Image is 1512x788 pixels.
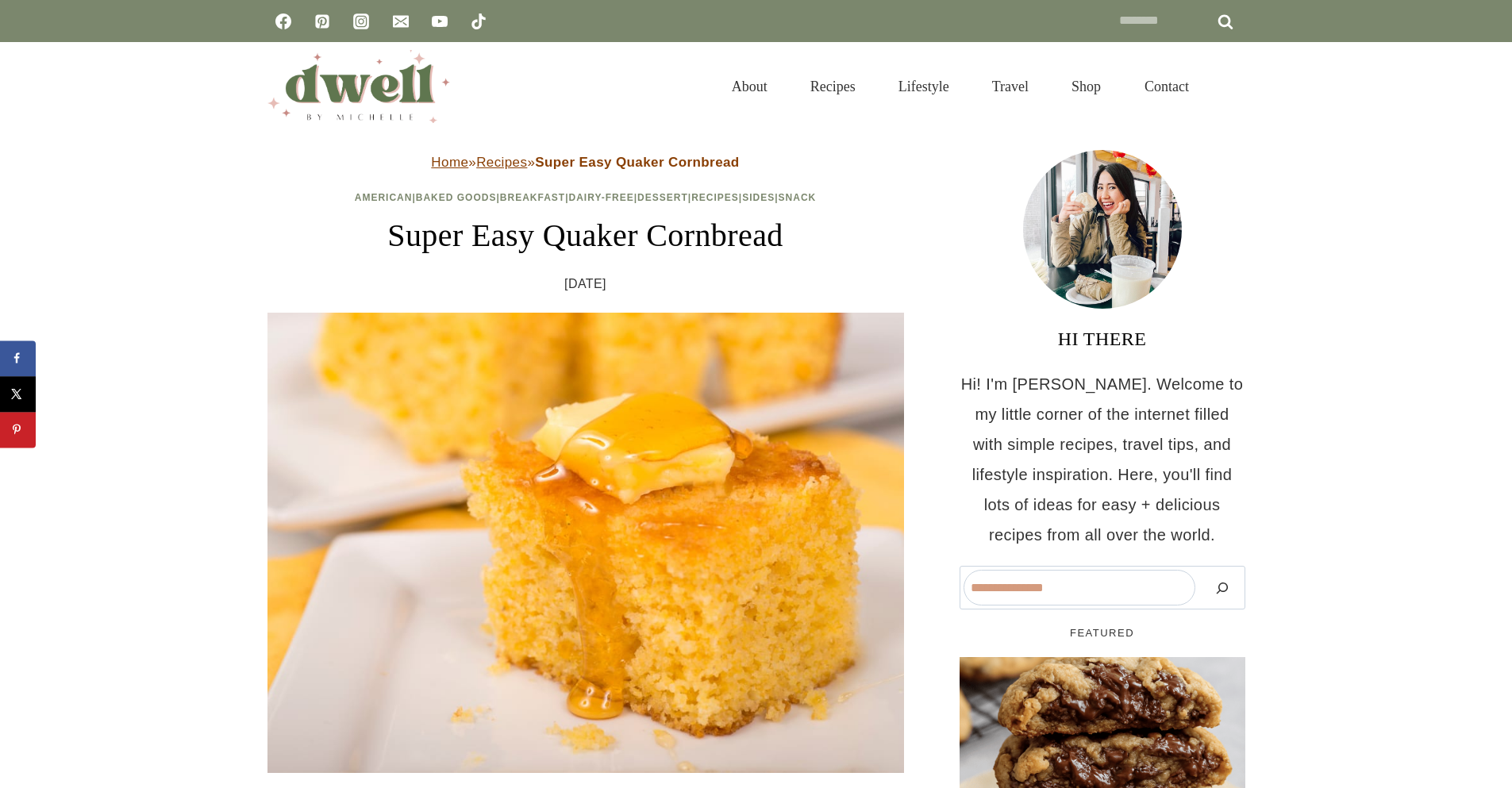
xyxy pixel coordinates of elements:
a: Snack [779,192,817,203]
h3: HI THERE [960,325,1245,353]
a: American [355,192,413,203]
a: Email [385,6,417,37]
a: Baked Goods [416,192,497,203]
a: TikTok [463,6,494,37]
h5: FEATURED [960,625,1245,641]
a: Recipes [789,59,877,114]
a: Dairy-Free [569,192,634,203]
strong: Super Easy Quaker Cornbread [535,155,739,170]
a: Shop [1050,59,1122,114]
button: View Search Form [1218,73,1245,100]
h1: Super Easy Quaker Cornbread [267,212,904,259]
a: Recipes [476,155,527,170]
a: Contact [1123,59,1210,114]
img: DWELL by michelle [267,50,450,123]
a: Travel [971,59,1050,114]
a: YouTube [424,6,456,37]
a: Facebook [267,6,299,37]
a: Pinterest [306,6,338,37]
p: Hi! I'm [PERSON_NAME]. Welcome to my little corner of the internet filled with simple recipes, tr... [960,369,1245,550]
a: Recipes [691,192,739,203]
time: [DATE] [564,272,606,296]
img: Slice of quaker cornbread with maple syrup [267,313,904,774]
a: Instagram [345,6,377,37]
span: » » [431,155,739,170]
a: About [710,59,789,114]
a: Dessert [637,192,688,203]
a: Home [431,155,468,170]
button: Search [1203,570,1241,605]
a: Lifestyle [877,59,971,114]
a: Breakfast [500,192,565,203]
span: | | | | | | | [355,192,817,203]
nav: Primary Navigation [710,59,1210,114]
a: Sides [742,192,775,203]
